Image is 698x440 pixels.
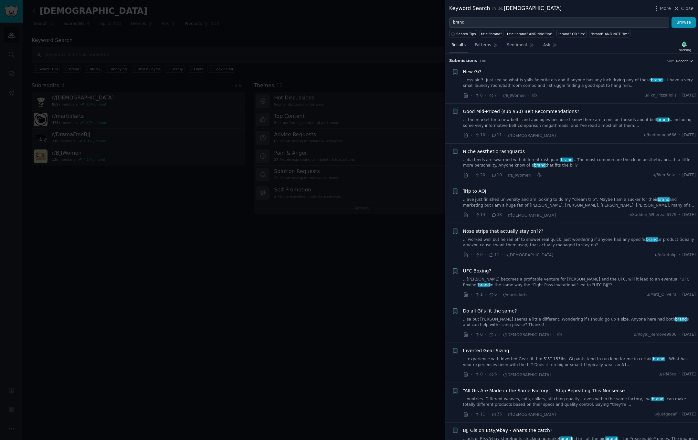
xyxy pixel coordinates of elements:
[679,252,680,258] span: ·
[485,251,486,258] span: ·
[463,347,509,354] a: Inverted Gear Sizing
[491,212,502,218] span: 38
[679,372,680,377] span: ·
[508,213,556,218] span: r/[DEMOGRAPHIC_DATA]
[481,32,502,36] div: title:"brand"
[480,30,503,37] a: title:"brand"
[478,283,490,287] span: brand
[504,411,505,418] span: ·
[471,292,472,298] span: ·
[463,268,492,274] span: UFC Boxing?
[463,197,696,208] a: ...ave just finished university and am looking to do my “dream trip”. Maybe I am a sucker for the...
[682,252,696,258] span: [DATE]
[657,118,670,122] span: brand
[653,5,671,12] button: More
[589,30,630,37] a: "brand" AND NOT "im"
[449,30,477,37] button: Search Tips
[449,17,669,28] input: Try a keyword related to your business
[659,372,677,377] span: u/sd45ca
[634,332,677,338] span: u/Royal_Remove9906
[488,132,489,139] span: ·
[449,5,562,13] div: Keyword Search [DEMOGRAPHIC_DATA]
[682,332,696,338] span: [DATE]
[504,132,505,139] span: ·
[463,277,696,288] a: ...[PERSON_NAME] becomes a profitable venture for [PERSON_NAME] and the UFC, will it lead to an e...
[679,292,680,298] span: ·
[489,372,497,377] span: 6
[660,5,671,12] span: More
[471,172,472,179] span: ·
[474,252,482,258] span: 0
[682,412,696,417] span: [DATE]
[503,333,551,337] span: r/[DEMOGRAPHIC_DATA]
[505,40,536,53] a: Sentiment
[508,412,556,417] span: r/[DEMOGRAPHIC_DATA]
[485,292,486,298] span: ·
[657,197,670,202] span: brand
[499,371,501,378] span: ·
[488,411,489,418] span: ·
[485,92,486,99] span: ·
[508,133,556,138] span: r/[DEMOGRAPHIC_DATA]
[485,371,486,378] span: ·
[533,163,546,168] span: brand
[677,48,691,52] div: Tracking
[474,332,482,338] span: 0
[676,59,688,63] span: Recent
[463,237,696,248] a: ... worked well but he ran off to shower real quick. just wondering if anyone had any specificbra...
[653,172,677,178] span: u/3lem3ntal
[503,373,551,377] span: r/[DEMOGRAPHIC_DATA]
[471,132,472,139] span: ·
[673,5,693,12] button: Close
[553,331,554,338] span: ·
[503,293,528,297] span: r/martialarts
[471,331,472,338] span: ·
[488,172,489,179] span: ·
[463,317,696,328] a: ...sa but [PERSON_NAME] seems a little different. Wondering if I should go up a size. Anyone here...
[463,108,579,115] a: Good Mid-Priced (sub $50) Belt Recommendations?
[471,411,472,418] span: ·
[504,172,505,179] span: ·
[474,292,482,298] span: 1
[463,308,517,314] a: Do all Gi’s fit the same?
[491,172,502,178] span: 10
[471,92,472,99] span: ·
[682,292,696,298] span: [DATE]
[475,42,491,48] span: Patterns
[644,132,677,138] span: u/badmongo666
[651,397,664,401] span: brand
[491,132,502,138] span: 11
[652,357,665,361] span: brand
[463,387,625,394] span: “All Gis Are Made in the Same Factory” – Stop Repeating This Nonsense
[451,42,466,48] span: Results
[504,212,505,219] span: ·
[533,172,534,179] span: ·
[667,59,674,63] div: Sort
[488,212,489,219] span: ·
[449,40,468,53] a: Results
[474,212,485,218] span: 14
[485,331,486,338] span: ·
[463,68,481,75] span: New Gi?
[463,188,486,195] a: Trip to AOJ
[463,228,544,235] a: Nose strips that actually stay on???
[543,42,550,48] span: Ask
[556,30,587,37] a: "brand" OR "im"
[507,42,527,48] span: Sentiment
[472,40,500,53] a: Patterns
[679,172,680,178] span: ·
[489,292,497,298] span: 6
[682,132,696,138] span: [DATE]
[474,93,482,98] span: 6
[463,148,525,155] span: Niche aesthetic rashguards
[474,412,485,417] span: 11
[463,427,553,434] span: BJJ Gis on Etsy/ebay - what's the catch?
[676,59,693,63] button: Recent
[675,40,693,53] button: Tracking
[682,172,696,178] span: [DATE]
[449,58,477,64] span: Submission s
[471,371,472,378] span: ·
[655,252,677,258] span: u/n3rotulip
